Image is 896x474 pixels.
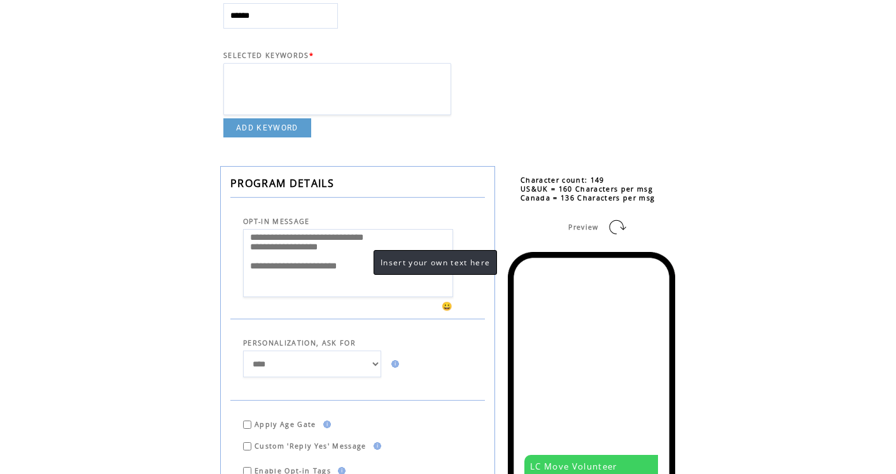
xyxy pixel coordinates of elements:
span: Custom 'Reply Yes' Message [255,442,367,450]
span: PERSONALIZATION, ASK FOR [243,338,356,347]
span: Apply Age Gate [255,420,316,429]
a: ADD KEYWORD [223,118,311,137]
span: US&UK = 160 Characters per msg [521,185,653,193]
span: SELECTED KEYWORDS [223,51,309,60]
span: Character count: 149 [521,176,605,185]
span: Insert your own text here [381,257,490,268]
span: OPT-IN MESSAGE [243,217,310,226]
span: Canada = 136 Characters per msg [521,193,655,202]
span: 😀 [442,300,453,312]
span: Preview [568,223,598,232]
span: PROGRAM DETAILS [230,176,334,190]
img: help.gif [370,442,381,450]
img: help.gif [388,360,399,368]
img: help.gif [319,421,331,428]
